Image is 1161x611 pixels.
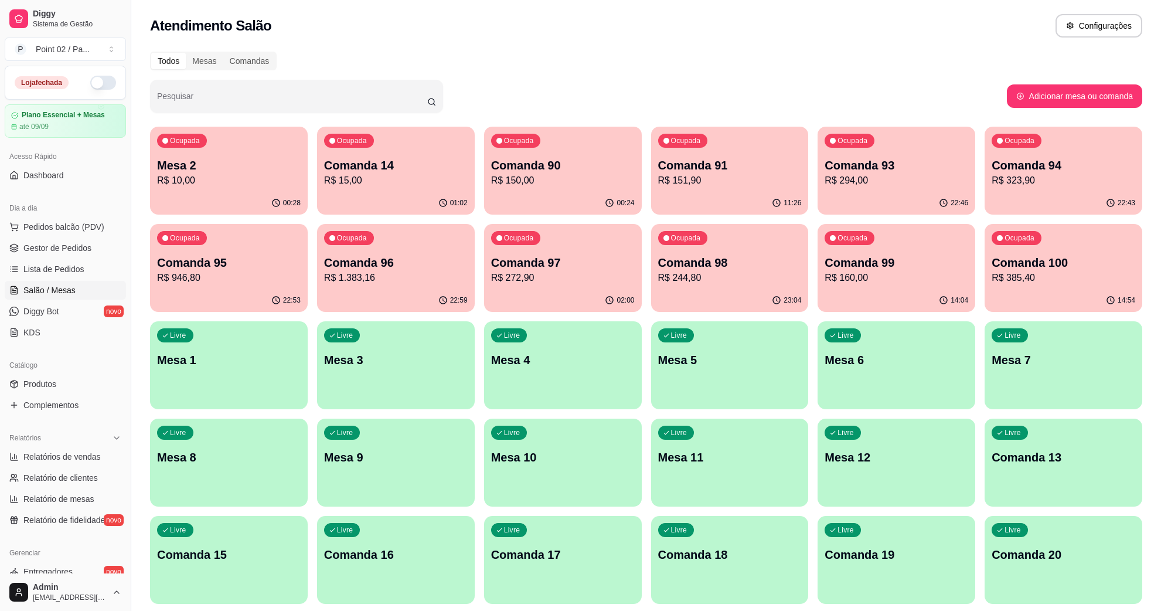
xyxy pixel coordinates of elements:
[837,525,854,535] p: Livre
[837,428,854,437] p: Livre
[157,174,301,188] p: R$ 10,00
[170,136,200,145] p: Ocupada
[5,166,126,185] a: Dashboard
[150,16,271,35] h2: Atendimento Salão
[658,352,802,368] p: Mesa 5
[324,174,468,188] p: R$ 15,00
[324,449,468,466] p: Mesa 9
[157,352,301,368] p: Mesa 1
[1118,296,1135,305] p: 14:54
[337,428,353,437] p: Livre
[491,546,635,563] p: Comanda 17
[992,254,1135,271] p: Comanda 100
[33,9,121,19] span: Diggy
[317,224,475,312] button: OcupadaComanda 96R$ 1.383,1622:59
[317,419,475,507] button: LivreMesa 9
[23,566,73,578] span: Entregadores
[337,331,353,340] p: Livre
[985,419,1142,507] button: LivreComanda 13
[324,352,468,368] p: Mesa 3
[170,331,186,340] p: Livre
[671,136,701,145] p: Ocupada
[317,516,475,604] button: LivreComanda 16
[992,157,1135,174] p: Comanda 94
[617,296,634,305] p: 02:00
[484,127,642,215] button: OcupadaComanda 90R$ 150,0000:24
[1118,198,1135,208] p: 22:43
[491,352,635,368] p: Mesa 4
[992,271,1135,285] p: R$ 385,40
[22,111,105,120] article: Plano Essencial + Mesas
[5,5,126,33] a: DiggySistema de Gestão
[671,525,687,535] p: Livre
[151,53,186,69] div: Todos
[283,296,301,305] p: 22:53
[825,254,968,271] p: Comanda 99
[1005,136,1034,145] p: Ocupada
[951,296,968,305] p: 14:04
[5,562,126,581] a: Entregadoresnovo
[5,447,126,466] a: Relatórios de vendas
[784,296,801,305] p: 23:04
[825,449,968,466] p: Mesa 12
[5,511,126,529] a: Relatório de fidelidadenovo
[337,136,367,145] p: Ocupada
[985,321,1142,409] button: LivreMesa 7
[504,233,534,243] p: Ocupada
[818,321,975,409] button: LivreMesa 6
[651,516,809,604] button: LivreComanda 18
[1005,233,1034,243] p: Ocupada
[504,136,534,145] p: Ocupada
[23,514,105,526] span: Relatório de fidelidade
[992,449,1135,466] p: Comanda 13
[157,254,301,271] p: Comanda 95
[658,157,802,174] p: Comanda 91
[5,323,126,342] a: KDS
[951,198,968,208] p: 22:46
[825,352,968,368] p: Mesa 6
[23,169,64,181] span: Dashboard
[837,331,854,340] p: Livre
[825,271,968,285] p: R$ 160,00
[150,127,308,215] button: OcupadaMesa 2R$ 10,0000:28
[223,53,276,69] div: Comandas
[651,321,809,409] button: LivreMesa 5
[150,516,308,604] button: LivreComanda 15
[671,428,687,437] p: Livre
[1056,14,1142,38] button: Configurações
[491,449,635,466] p: Mesa 10
[491,271,635,285] p: R$ 272,90
[337,525,353,535] p: Livre
[23,263,84,275] span: Lista de Pedidos
[484,321,642,409] button: LivreMesa 4
[157,95,427,107] input: Pesquisar
[658,174,802,188] p: R$ 151,90
[818,516,975,604] button: LivreComanda 19
[825,157,968,174] p: Comanda 93
[150,419,308,507] button: LivreMesa 8
[150,321,308,409] button: LivreMesa 1
[23,305,59,317] span: Diggy Bot
[985,224,1142,312] button: OcupadaComanda 100R$ 385,4014:54
[170,428,186,437] p: Livre
[671,331,687,340] p: Livre
[504,428,520,437] p: Livre
[484,419,642,507] button: LivreMesa 10
[504,331,520,340] p: Livre
[837,136,867,145] p: Ocupada
[157,449,301,466] p: Mesa 8
[9,433,41,443] span: Relatórios
[818,419,975,507] button: LivreMesa 12
[5,147,126,166] div: Acesso Rápido
[23,472,98,484] span: Relatório de clientes
[157,271,301,285] p: R$ 946,80
[23,399,79,411] span: Complementos
[5,356,126,375] div: Catálogo
[36,43,90,55] div: Point 02 / Pa ...
[5,375,126,393] a: Produtos
[5,260,126,279] a: Lista de Pedidos
[324,157,468,174] p: Comanda 14
[985,127,1142,215] button: OcupadaComanda 94R$ 323,9022:43
[324,254,468,271] p: Comanda 96
[985,516,1142,604] button: LivreComanda 20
